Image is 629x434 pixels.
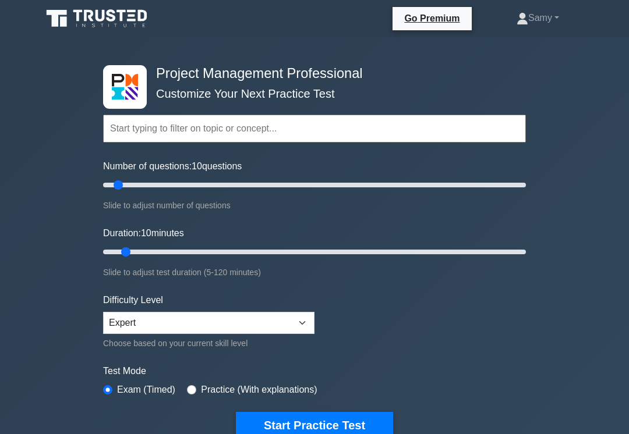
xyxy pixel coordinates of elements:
[103,293,163,307] label: Difficulty Level
[103,226,184,240] label: Duration: minutes
[201,383,317,397] label: Practice (With explanations)
[151,65,469,81] h4: Project Management Professional
[103,265,526,279] div: Slide to adjust test duration (5-120 minutes)
[103,336,314,350] div: Choose based on your current skill level
[192,161,202,171] span: 10
[397,11,467,26] a: Go Premium
[103,198,526,212] div: Slide to adjust number of questions
[103,364,526,378] label: Test Mode
[489,6,587,30] a: Samy
[103,115,526,143] input: Start typing to filter on topic or concept...
[117,383,175,397] label: Exam (Timed)
[103,159,242,173] label: Number of questions: questions
[141,228,151,238] span: 10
